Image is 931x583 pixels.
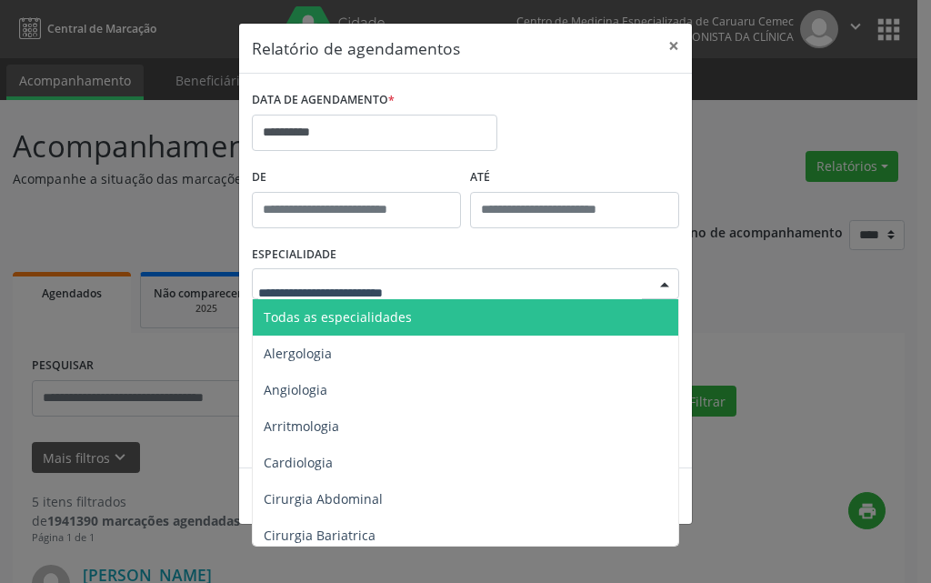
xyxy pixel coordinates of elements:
[264,308,412,326] span: Todas as especialidades
[252,164,461,192] label: De
[264,345,332,362] span: Alergologia
[264,417,339,435] span: Arritmologia
[656,24,692,68] button: Close
[264,454,333,471] span: Cardiologia
[264,490,383,508] span: Cirurgia Abdominal
[264,381,327,398] span: Angiologia
[470,164,679,192] label: ATÉ
[252,241,336,269] label: ESPECIALIDADE
[252,36,460,60] h5: Relatório de agendamentos
[252,86,395,115] label: DATA DE AGENDAMENTO
[264,527,375,544] span: Cirurgia Bariatrica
